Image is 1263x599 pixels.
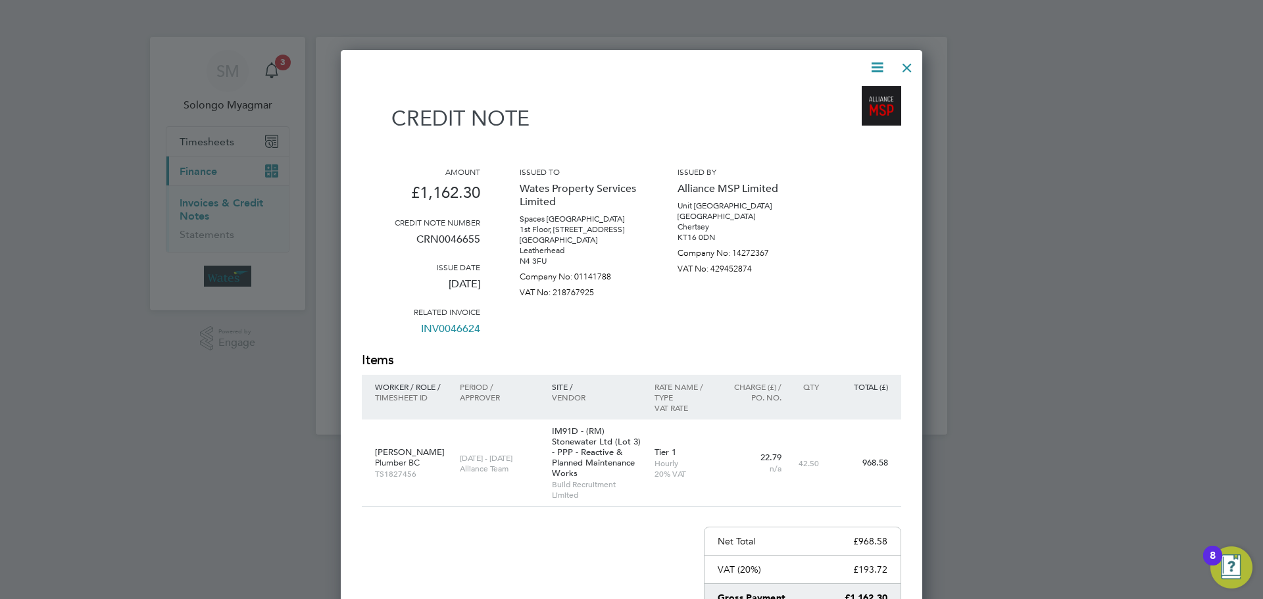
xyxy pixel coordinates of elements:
[362,272,480,306] p: [DATE]
[853,563,887,575] p: £193.72
[1210,546,1252,588] button: Open Resource Center, 8 new notifications
[520,214,638,224] p: Spaces [GEOGRAPHIC_DATA]
[724,452,781,463] p: 22.79
[655,402,712,413] p: VAT rate
[520,245,638,256] p: Leatherhead
[724,392,781,402] p: Po. No.
[375,392,447,402] p: Timesheet ID
[362,106,530,131] h1: Credit note
[655,458,712,468] p: Hourly
[421,317,480,351] a: INV0046624
[362,262,480,272] h3: Issue date
[460,463,538,473] p: Alliance Team
[460,452,538,463] p: [DATE] - [DATE]
[678,166,796,177] h3: Issued by
[552,426,641,479] p: IM91D - (RM) Stonewater Ltd (Lot 3) - PPP - Reactive & Planned Maintenance Works
[718,535,755,547] p: Net Total
[655,381,712,402] p: Rate name / type
[375,458,447,468] p: Plumber BC
[862,86,901,126] img: alliancemsp-logo-remittance.png
[832,381,888,392] p: Total (£)
[362,177,480,217] p: £1,162.30
[853,535,887,547] p: £968.58
[520,166,638,177] h3: Issued to
[520,282,638,298] p: VAT No: 218767925
[678,211,796,222] p: [GEOGRAPHIC_DATA]
[552,392,641,402] p: Vendor
[520,266,638,282] p: Company No: 01141788
[795,458,819,468] p: 42.50
[460,381,538,392] p: Period /
[1210,556,1216,573] div: 8
[724,381,781,392] p: Charge (£) /
[832,458,888,468] p: 968.58
[678,258,796,274] p: VAT No: 429452874
[520,224,638,235] p: 1st Floor, [STREET_ADDRESS]
[552,381,641,392] p: Site /
[655,468,712,479] p: 20% VAT
[362,217,480,228] h3: Credit note number
[375,468,447,479] p: TS1827456
[520,256,638,266] p: N4 3FU
[520,177,638,214] p: Wates Property Services Limited
[678,201,796,211] p: Unit [GEOGRAPHIC_DATA]
[375,447,447,458] p: [PERSON_NAME]
[362,306,480,317] h3: Related invoice
[362,166,480,177] h3: Amount
[678,243,796,258] p: Company No: 14272367
[362,228,480,262] p: CRN0046655
[375,381,447,392] p: Worker / Role /
[362,351,901,370] h2: Items
[718,563,761,575] p: VAT (20%)
[655,447,712,458] p: Tier 1
[724,463,781,473] p: n/a
[552,479,641,500] p: Build Recruitment Limited
[678,177,796,201] p: Alliance MSP Limited
[520,235,638,245] p: [GEOGRAPHIC_DATA]
[678,232,796,243] p: KT16 0DN
[678,222,796,232] p: Chertsey
[460,392,538,402] p: Approver
[795,381,819,392] p: QTY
